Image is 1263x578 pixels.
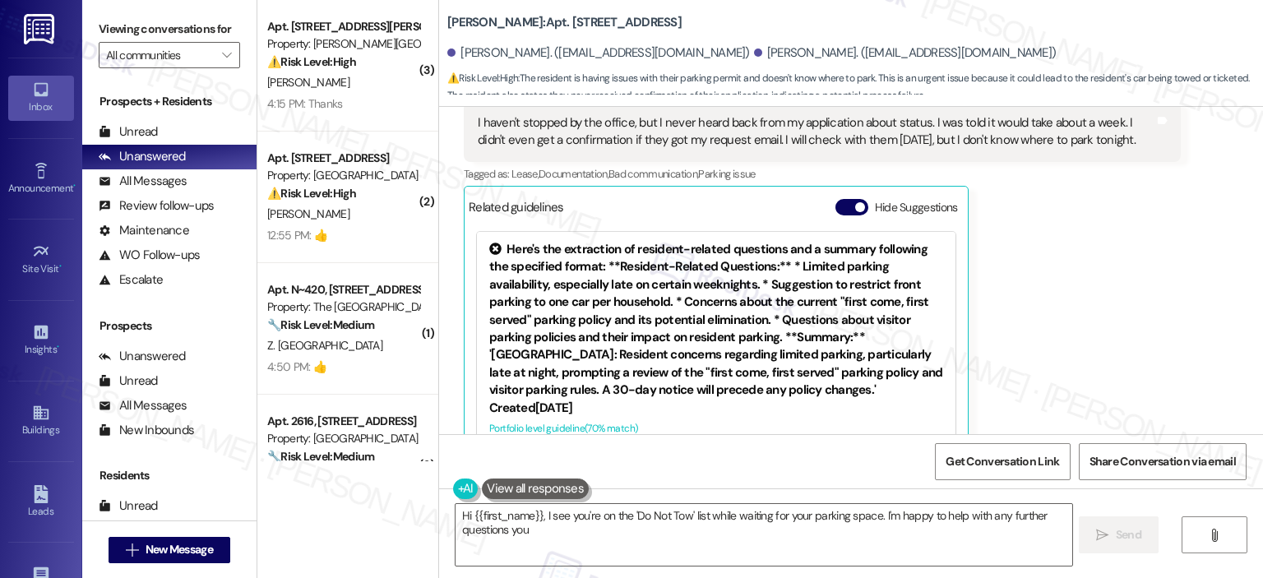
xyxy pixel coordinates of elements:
[447,72,518,85] strong: ⚠️ Risk Level: High
[754,44,1057,62] div: [PERSON_NAME]. ([EMAIL_ADDRESS][DOMAIN_NAME])
[489,241,943,400] div: Here's the extraction of resident-related questions and a summary following the specified format:...
[99,148,186,165] div: Unanswered
[99,372,158,390] div: Unread
[456,504,1071,566] textarea: Hi {{first_name}}, I see you're on the 'Do Not Tow' list while waiting for your parking space. I'...
[267,317,374,332] strong: 🔧 Risk Level: Medium
[1090,453,1236,470] span: Share Conversation via email
[267,96,343,111] div: 4:15 PM: Thanks
[447,14,682,31] b: [PERSON_NAME]: Apt. [STREET_ADDRESS]
[946,453,1059,470] span: Get Conversation Link
[875,199,958,216] label: Hide Suggestions
[8,238,74,282] a: Site Visit •
[59,261,62,272] span: •
[267,206,349,221] span: [PERSON_NAME]
[447,44,750,62] div: [PERSON_NAME]. ([EMAIL_ADDRESS][DOMAIN_NAME])
[99,222,189,239] div: Maintenance
[99,397,187,414] div: All Messages
[267,359,326,374] div: 4:50 PM: 👍
[99,197,214,215] div: Review follow-ups
[267,35,419,53] div: Property: [PERSON_NAME][GEOGRAPHIC_DATA]
[24,14,58,44] img: ResiDesk Logo
[267,338,382,353] span: Z. [GEOGRAPHIC_DATA]
[126,543,138,557] i: 
[267,150,419,167] div: Apt. [STREET_ADDRESS]
[469,199,564,223] div: Related guidelines
[267,281,419,298] div: Apt. N~420, [STREET_ADDRESS]
[447,70,1263,105] span: : The resident is having issues with their parking permit and doesn't know where to park. This is...
[99,173,187,190] div: All Messages
[267,167,419,184] div: Property: [GEOGRAPHIC_DATA]
[1208,529,1220,542] i: 
[267,298,419,316] div: Property: The [GEOGRAPHIC_DATA]
[99,348,186,365] div: Unanswered
[57,341,59,353] span: •
[267,75,349,90] span: [PERSON_NAME]
[106,42,214,68] input: All communities
[267,54,356,69] strong: ⚠️ Risk Level: High
[73,180,76,192] span: •
[267,430,419,447] div: Property: [GEOGRAPHIC_DATA]
[464,162,1181,186] div: Tagged as:
[82,467,257,484] div: Residents
[99,16,240,42] label: Viewing conversations for
[489,420,943,437] div: Portfolio level guideline ( 70 % match)
[99,247,200,264] div: WO Follow-ups
[99,422,194,439] div: New Inbounds
[8,480,74,525] a: Leads
[608,167,698,181] span: Bad communication ,
[489,400,943,417] div: Created [DATE]
[539,167,608,181] span: Documentation ,
[267,228,327,243] div: 12:55 PM: 👍
[935,443,1070,480] button: Get Conversation Link
[267,413,419,430] div: Apt. 2616, [STREET_ADDRESS]
[511,167,539,181] span: Lease ,
[267,18,419,35] div: Apt. [STREET_ADDRESS][PERSON_NAME]
[1116,526,1141,543] span: Send
[99,123,158,141] div: Unread
[99,271,163,289] div: Escalate
[8,318,74,363] a: Insights •
[698,167,756,181] span: Parking issue
[109,537,230,563] button: New Message
[1079,516,1159,553] button: Send
[267,186,356,201] strong: ⚠️ Risk Level: High
[8,399,74,443] a: Buildings
[146,541,213,558] span: New Message
[1079,443,1247,480] button: Share Conversation via email
[8,76,74,120] a: Inbox
[82,93,257,110] div: Prospects + Residents
[478,114,1154,150] div: I haven't stopped by the office, but I never heard back from my application about status. I was t...
[99,497,158,515] div: Unread
[1096,529,1108,542] i: 
[82,317,257,335] div: Prospects
[222,49,231,62] i: 
[267,449,374,464] strong: 🔧 Risk Level: Medium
